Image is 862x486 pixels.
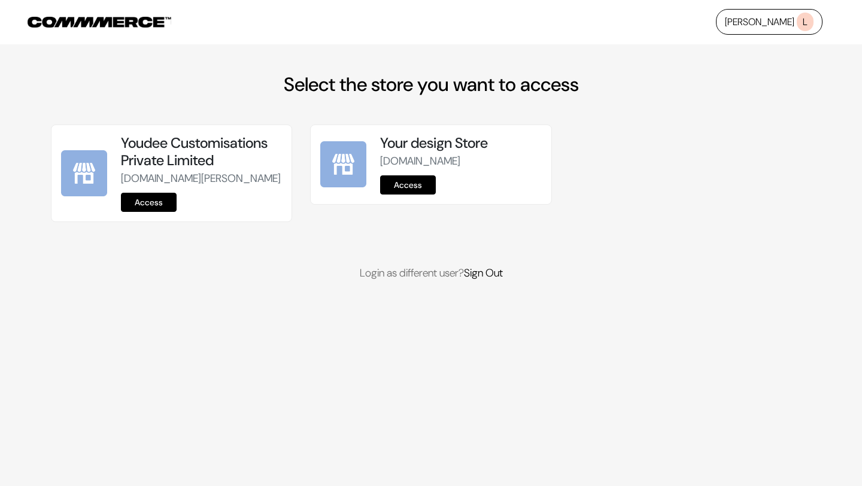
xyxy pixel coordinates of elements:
[51,265,811,281] p: Login as different user?
[380,175,436,195] a: Access
[464,266,503,280] a: Sign Out
[28,17,171,28] img: COMMMERCE
[797,13,814,31] span: L
[716,9,822,35] a: [PERSON_NAME]L
[121,171,282,187] p: [DOMAIN_NAME][PERSON_NAME]
[380,153,541,169] p: [DOMAIN_NAME]
[320,141,366,187] img: Your design Store
[61,150,107,196] img: Youdee Customisations Private Limited
[121,135,282,169] h5: Youdee Customisations Private Limited
[121,193,177,212] a: Access
[51,73,811,96] h2: Select the store you want to access
[380,135,541,152] h5: Your design Store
